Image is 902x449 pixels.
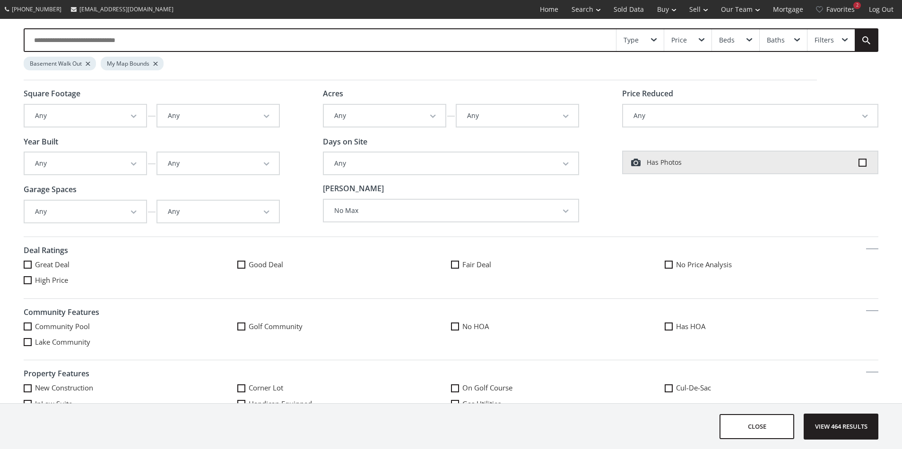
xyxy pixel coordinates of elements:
[323,138,579,146] h4: Days on Site
[622,90,878,98] h4: Price Reduced
[665,383,878,393] label: Cul-De-Sac
[79,5,173,13] span: [EMAIL_ADDRESS][DOMAIN_NAME]
[25,105,146,127] button: Any
[25,201,146,222] button: Any
[24,365,878,383] h4: Property Features
[12,5,61,13] span: [PHONE_NUMBER]
[24,275,237,285] label: High Price
[24,242,878,260] h4: Deal Ratings
[622,151,878,174] label: Has Photos
[157,152,279,174] button: Any
[24,186,280,194] h4: Garage Spaces
[451,383,665,393] label: On Golf Course
[157,201,279,222] button: Any
[24,138,280,146] h4: Year Built
[720,414,794,439] button: close
[451,322,665,331] label: No HOA
[237,399,451,409] label: Handicap Equipped
[66,0,178,18] a: [EMAIL_ADDRESS][DOMAIN_NAME]
[24,260,237,270] label: Great Deal
[323,185,579,193] h4: [PERSON_NAME]
[815,37,834,43] div: Filters
[624,37,639,43] div: Type
[665,260,878,270] label: No Price Analysis
[671,37,687,43] div: Price
[451,260,665,270] label: Fair Deal
[804,414,878,440] button: View 464 results
[24,90,280,98] h4: Square Footage
[451,399,665,409] label: Gas Utilities
[25,152,146,174] button: Any
[324,200,578,221] button: No Max
[237,260,451,270] label: Good Deal
[237,322,451,331] label: Golf Community
[623,105,877,127] button: Any
[24,399,237,409] label: InLaw Suite
[853,2,861,9] div: 2
[665,322,878,331] label: Has HOA
[324,152,578,174] button: Any
[457,105,578,127] button: Any
[157,105,279,127] button: Any
[324,105,445,127] button: Any
[24,57,96,70] div: Basement Walk Out
[24,383,237,393] label: New Construction
[24,322,237,331] label: Community Pool
[323,90,579,98] h4: Acres
[767,37,785,43] div: Baths
[719,37,735,43] div: Beds
[24,337,237,347] label: Lake Community
[101,57,164,70] div: My Map Bounds
[24,304,878,322] h4: Community Features
[237,383,451,393] label: Corner Lot
[807,414,876,439] span: View 464 results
